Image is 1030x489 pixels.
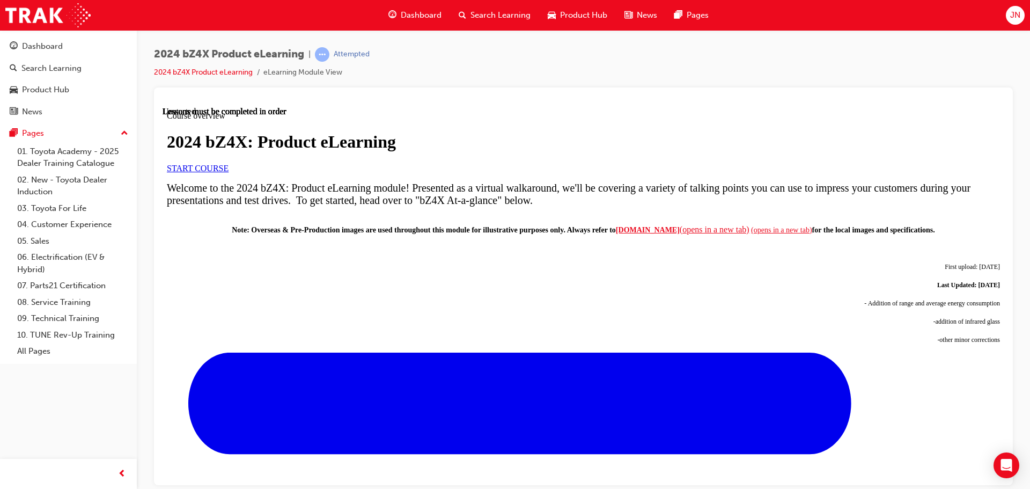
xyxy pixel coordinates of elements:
[154,68,253,77] a: 2024 bZ4X Product eLearning
[22,127,44,140] div: Pages
[13,310,133,327] a: 09. Technical Training
[4,80,133,100] a: Product Hub
[650,119,772,127] strong: for the local images and specifications.
[4,102,133,122] a: News
[22,84,69,96] div: Product Hub
[1010,9,1020,21] span: JN
[13,216,133,233] a: 04. Customer Experience
[263,67,342,79] li: eLearning Module View
[453,119,517,127] span: [DOMAIN_NAME]
[994,452,1019,478] div: Open Intercom Messenger
[4,59,133,78] a: Search Learning
[5,3,91,27] img: Trak
[560,9,607,21] span: Product Hub
[154,48,304,61] span: 2024 bZ4X Product eLearning
[4,123,133,143] button: Pages
[459,9,466,22] span: search-icon
[118,468,126,481] span: prev-icon
[453,118,587,127] a: [DOMAIN_NAME](opens in a new tab)
[22,40,63,53] div: Dashboard
[22,106,42,118] div: News
[624,9,632,22] span: news-icon
[334,49,370,60] div: Attempted
[616,4,666,26] a: news-iconNews
[121,127,128,141] span: up-icon
[470,9,531,21] span: Search Learning
[13,294,133,311] a: 08. Service Training
[4,34,133,123] button: DashboardSearch LearningProduct HubNews
[13,143,133,172] a: 01. Toyota Academy - 2025 Dealer Training Catalogue
[13,249,133,278] a: 06. Electrification (EV & Hybrid)
[666,4,717,26] a: pages-iconPages
[4,57,66,66] a: START COURSE
[380,4,450,26] a: guage-iconDashboard
[308,48,311,61] span: |
[13,327,133,344] a: 10. TUNE Rev-Up Training
[13,172,133,200] a: 02. New - Toyota Dealer Induction
[687,9,709,21] span: Pages
[775,229,837,237] span: -other minor corrections
[401,9,442,21] span: Dashboard
[4,75,808,99] span: Welcome to the 2024 bZ4X: Product eLearning module! Presented as a virtual walkaround, we'll be c...
[13,278,133,294] a: 07. Parts21 Certification
[10,64,17,74] span: search-icon
[21,62,82,75] div: Search Learning
[674,9,682,22] span: pages-icon
[775,174,837,182] strong: Last Updated: [DATE]
[10,129,18,138] span: pages-icon
[10,42,18,52] span: guage-icon
[10,107,18,117] span: news-icon
[539,4,616,26] a: car-iconProduct Hub
[548,9,556,22] span: car-icon
[1006,6,1025,25] button: JN
[637,9,657,21] span: News
[450,4,539,26] a: search-iconSearch Learning
[517,118,587,127] span: (opens in a new tab)
[315,47,329,62] span: learningRecordVerb_ATTEMPT-icon
[771,211,837,218] span: -addition of infrared glass
[782,156,837,164] span: First upload: [DATE]
[388,9,396,22] span: guage-icon
[13,233,133,250] a: 05. Sales
[13,343,133,360] a: All Pages
[4,37,133,56] a: Dashboard
[4,25,837,45] h1: 2024 bZ4X: Product eLearning
[13,200,133,217] a: 03. Toyota For Life
[702,193,837,200] span: - Addition of range and average energy consumption
[10,85,18,95] span: car-icon
[588,119,650,127] a: (opens in a new tab)
[69,119,453,127] span: Note: Overseas & Pre-Production images are used throughout this module for illustrative purposes ...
